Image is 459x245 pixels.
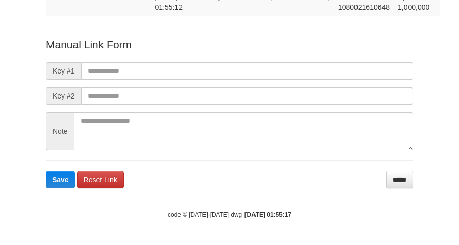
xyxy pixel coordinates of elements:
[52,176,69,184] span: Save
[84,176,117,184] span: Reset Link
[46,62,81,80] span: Key #1
[46,171,75,188] button: Save
[46,37,413,52] p: Manual Link Form
[168,211,291,218] small: code © [DATE]-[DATE] dwg |
[77,171,124,188] a: Reset Link
[46,112,74,150] span: Note
[338,3,390,11] span: Copy 1080021610648 to clipboard
[245,211,291,218] strong: [DATE] 01:55:17
[46,87,81,105] span: Key #2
